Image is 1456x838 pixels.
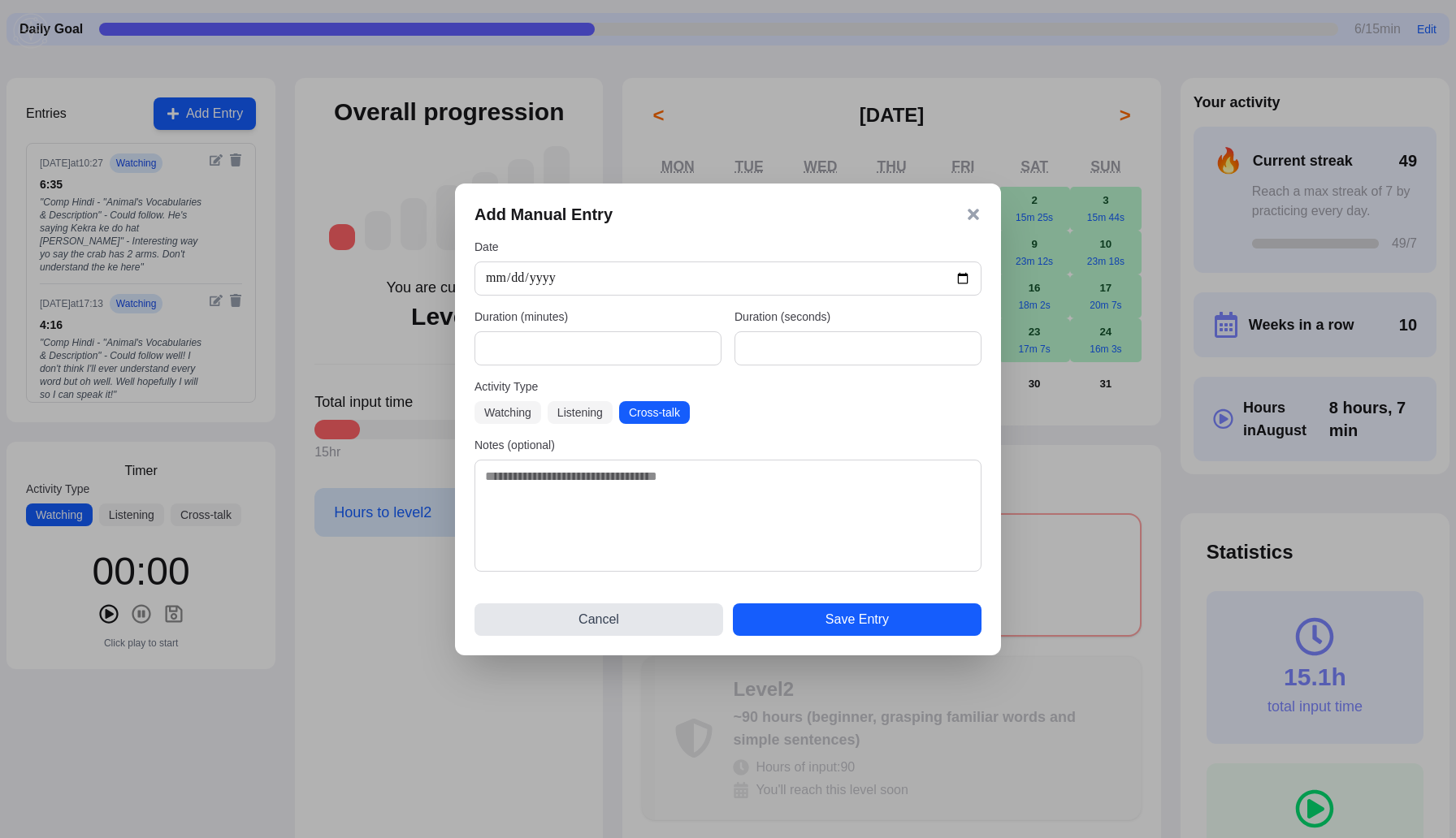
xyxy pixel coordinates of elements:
[474,437,981,453] label: Notes (optional)
[548,401,613,424] button: Listening
[474,309,721,325] label: Duration (minutes)
[733,603,981,636] button: Save Entry
[474,603,723,636] button: Cancel
[474,239,981,255] label: Date
[474,203,613,226] h3: Add Manual Entry
[474,378,981,395] label: Activity Type
[619,401,690,424] button: Cross-talk
[474,401,541,424] button: Watching
[734,309,981,325] label: Duration (seconds)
